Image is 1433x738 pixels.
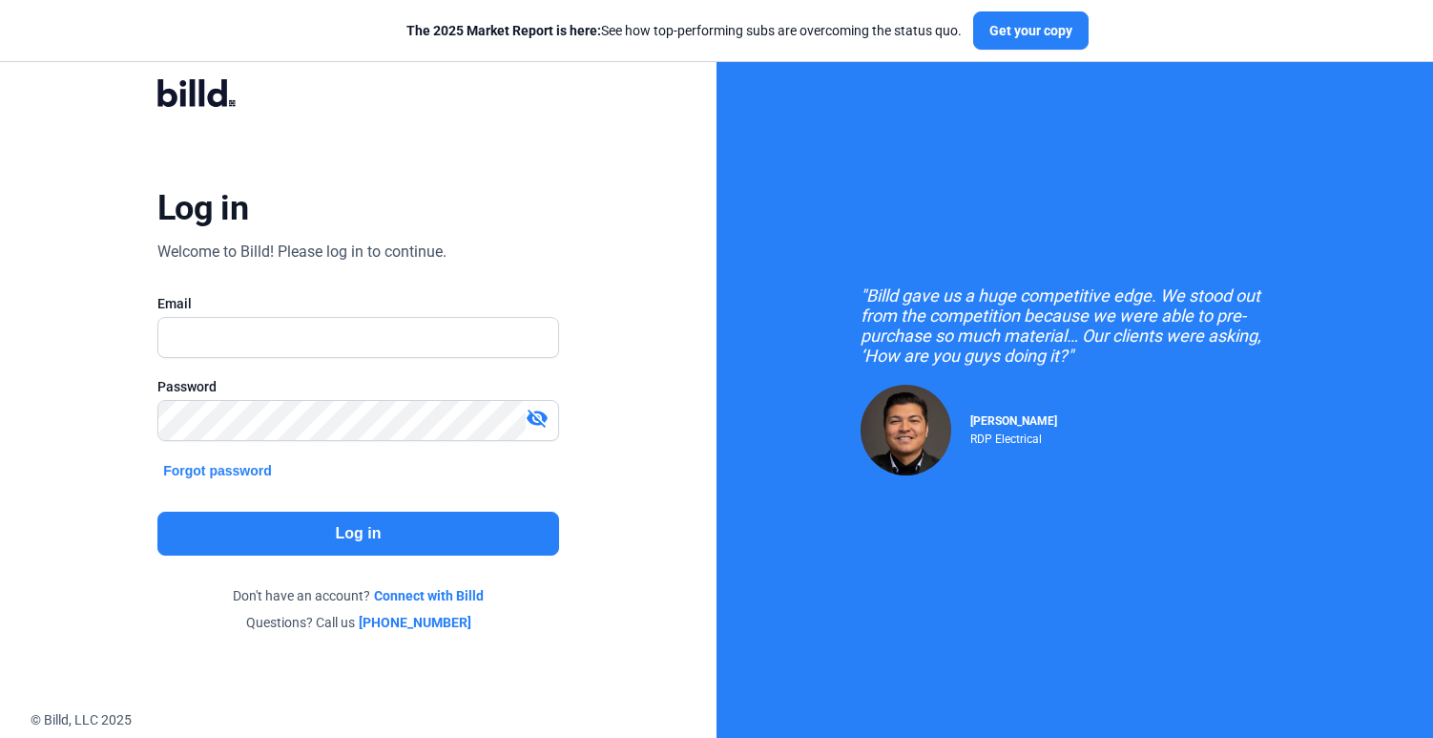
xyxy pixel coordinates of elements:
[157,241,447,264] div: Welcome to Billd! Please log in to continue.
[157,512,559,556] button: Log in
[157,460,278,481] button: Forgot password
[374,586,484,605] a: Connect with Billd
[970,428,1057,446] div: RDP Electrical
[157,187,248,229] div: Log in
[157,613,559,632] div: Questions? Call us
[157,377,559,396] div: Password
[861,385,951,475] img: Raul Pacheco
[157,294,559,313] div: Email
[861,285,1290,366] div: "Billd gave us a huge competitive edge. We stood out from the competition because we were able to...
[526,407,549,430] mat-icon: visibility_off
[970,414,1057,428] span: [PERSON_NAME]
[406,23,601,38] span: The 2025 Market Report is here:
[973,11,1089,50] button: Get your copy
[359,613,471,632] a: [PHONE_NUMBER]
[406,21,962,40] div: See how top-performing subs are overcoming the status quo.
[157,586,559,605] div: Don't have an account?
